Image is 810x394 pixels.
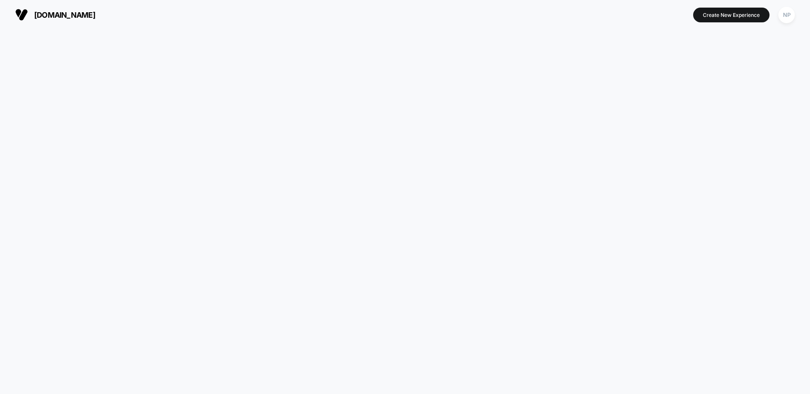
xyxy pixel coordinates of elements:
button: [DOMAIN_NAME] [13,8,98,22]
button: Create New Experience [693,8,769,22]
img: Visually logo [15,8,28,21]
span: [DOMAIN_NAME] [34,11,95,19]
div: NP [778,7,795,23]
button: NP [776,6,797,24]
